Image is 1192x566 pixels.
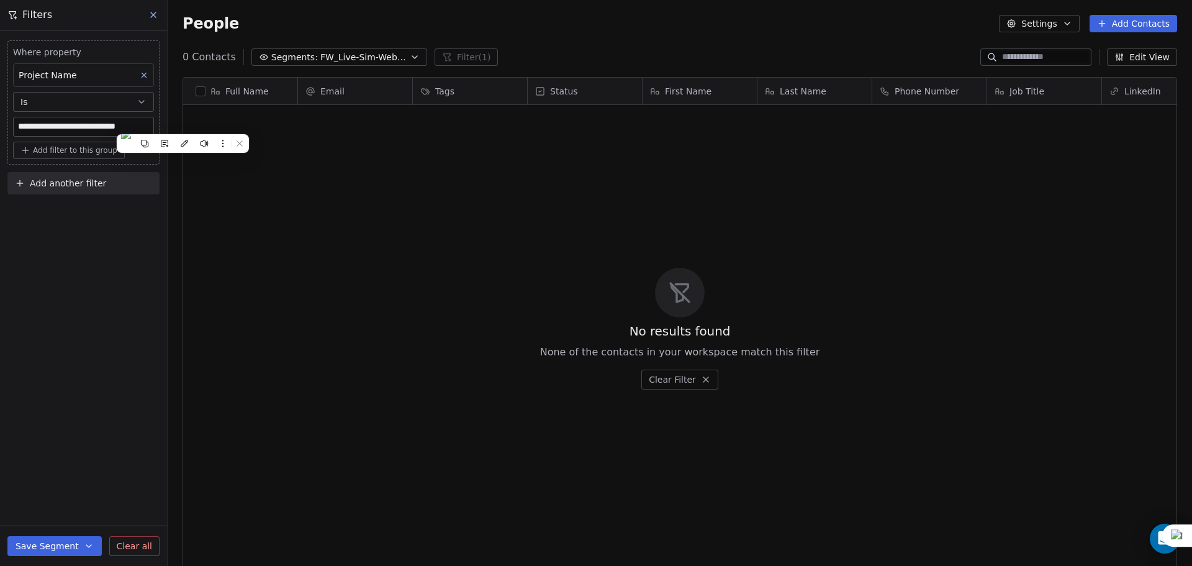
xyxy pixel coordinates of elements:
[665,85,711,98] span: First Name
[320,51,407,64] span: FW_Live-Sim-Webinar-15Oct'25-NA
[413,78,527,104] div: Tags
[999,15,1079,32] button: Settings
[643,78,757,104] div: First Name
[1124,85,1161,98] span: LinkedIn
[528,78,642,104] div: Status
[320,85,345,98] span: Email
[183,78,297,104] div: Full Name
[550,85,578,98] span: Status
[435,85,454,98] span: Tags
[271,51,318,64] span: Segments:
[895,85,959,98] span: Phone Number
[641,370,718,390] button: Clear Filter
[540,345,820,360] span: None of the contacts in your workspace match this filter
[1107,48,1177,66] button: Edit View
[1090,15,1177,32] button: Add Contacts
[183,50,236,65] span: 0 Contacts
[183,105,298,546] div: grid
[987,78,1101,104] div: Job Title
[183,14,239,33] span: People
[225,85,269,98] span: Full Name
[435,48,499,66] button: Filter(1)
[1150,524,1180,554] div: Open Intercom Messenger
[630,322,731,340] span: No results found
[757,78,872,104] div: Last Name
[1009,85,1044,98] span: Job Title
[872,78,987,104] div: Phone Number
[298,78,412,104] div: Email
[780,85,826,98] span: Last Name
